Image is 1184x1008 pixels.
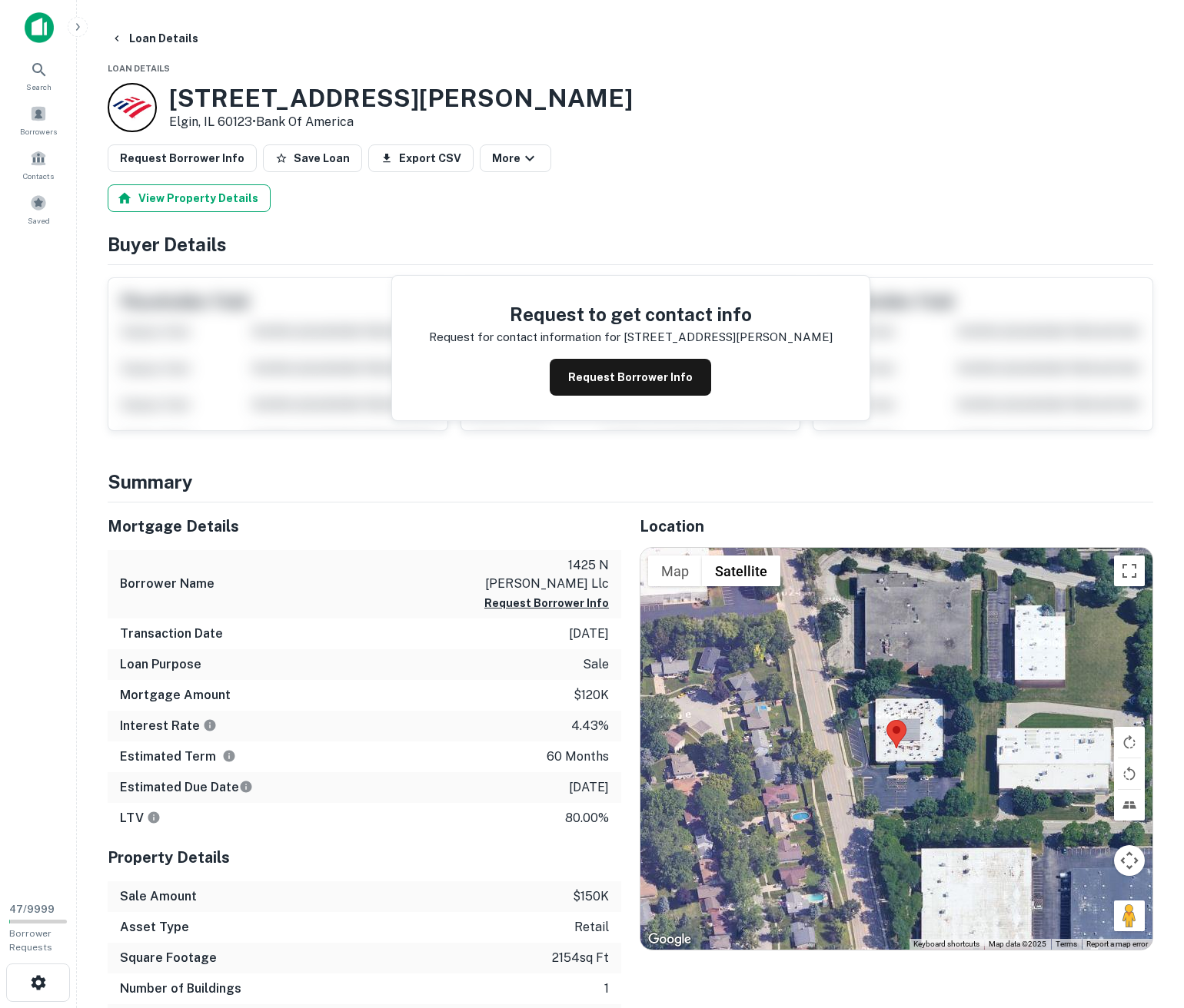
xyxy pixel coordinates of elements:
h4: Buyer Details [108,230,1153,258]
button: Show street map [648,555,702,586]
button: Show satellite imagery [702,555,780,586]
span: Search [26,81,52,93]
h6: Sale Amount [120,887,197,906]
button: Rotate map counterclockwise [1114,758,1145,789]
button: Map camera controls [1114,845,1145,876]
button: Export CSV [368,144,474,172]
p: [DATE] [569,778,609,797]
span: Saved [28,214,50,227]
button: Tilt map [1114,790,1145,821]
h6: Estimated Due Date [120,778,253,797]
h6: Square Footage [120,949,217,967]
p: $150k [573,887,609,906]
h5: Mortgage Details [108,515,621,538]
a: Bank Of America [256,114,354,129]
h6: LTV [120,809,161,827]
svg: The interest rates displayed on the website are for informational purposes only and may be report... [203,718,217,732]
p: Request for contact information for [429,328,620,346]
button: View Property Details [108,184,271,212]
iframe: Chat Widget [1107,885,1184,959]
p: [STREET_ADDRESS][PERSON_NAME] [624,328,833,346]
button: Toggle fullscreen view [1114,555,1145,586]
p: 1 [604,980,609,998]
a: Borrowers [5,99,72,141]
span: 47 / 9999 [9,904,55,915]
span: Borrowers [20,125,57,138]
p: $120k [574,686,609,705]
a: Search [5,55,72,96]
img: Google [644,930,695,950]
a: Report a map error [1086,940,1148,948]
h5: Location [640,515,1153,538]
svg: Term is based on a standard schedule for this type of loan. [222,749,236,763]
h4: Request to get contact info [429,300,833,328]
img: capitalize-icon.png [25,12,54,43]
h6: Number of Buildings [120,980,241,998]
button: Save Loan [263,144,362,172]
a: Open this area in Google Maps (opens a new window) [644,930,695,950]
h6: Borrower Name [120,575,215,593]
a: Contacts [5,144,72,185]
button: More [480,144,551,172]
h6: Transaction Date [120,625,223,643]
h6: Mortgage Amount [120,686,231,705]
span: Loan Details [108,64,170,73]
h3: [STREET_ADDRESS][PERSON_NAME] [169,84,633,113]
h4: Summary [108,468,1153,496]
h6: Asset Type [120,918,189,937]
p: 1425 n [PERSON_NAME] llc [471,556,609,593]
span: Borrower Requests [9,928,52,953]
p: 60 months [547,748,609,766]
button: Request Borrower Info [108,144,257,172]
button: Rotate map clockwise [1114,727,1145,758]
h5: Property Details [108,846,621,869]
p: retail [574,918,609,937]
h6: Interest Rate [120,717,217,735]
p: 2154 sq ft [552,949,609,967]
p: 4.43% [571,717,609,735]
p: Elgin, IL 60123 • [169,113,633,131]
a: Terms (opens in new tab) [1056,940,1077,948]
button: Keyboard shortcuts [913,939,979,950]
svg: LTVs displayed on the website are for informational purposes only and may be reported incorrectly... [147,811,161,824]
h6: Estimated Term [120,748,236,766]
button: Loan Details [105,25,205,52]
h6: Loan Purpose [120,655,201,674]
button: Request Borrower Info [484,594,609,612]
span: Contacts [23,170,54,182]
p: 80.00% [565,809,609,827]
p: sale [583,655,609,674]
span: Map data ©2025 [989,940,1046,948]
a: Saved [5,188,72,230]
button: Request Borrower Info [550,359,711,396]
p: [DATE] [569,625,609,643]
svg: Estimate is based on a standard schedule for this type of loan. [239,780,253,794]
